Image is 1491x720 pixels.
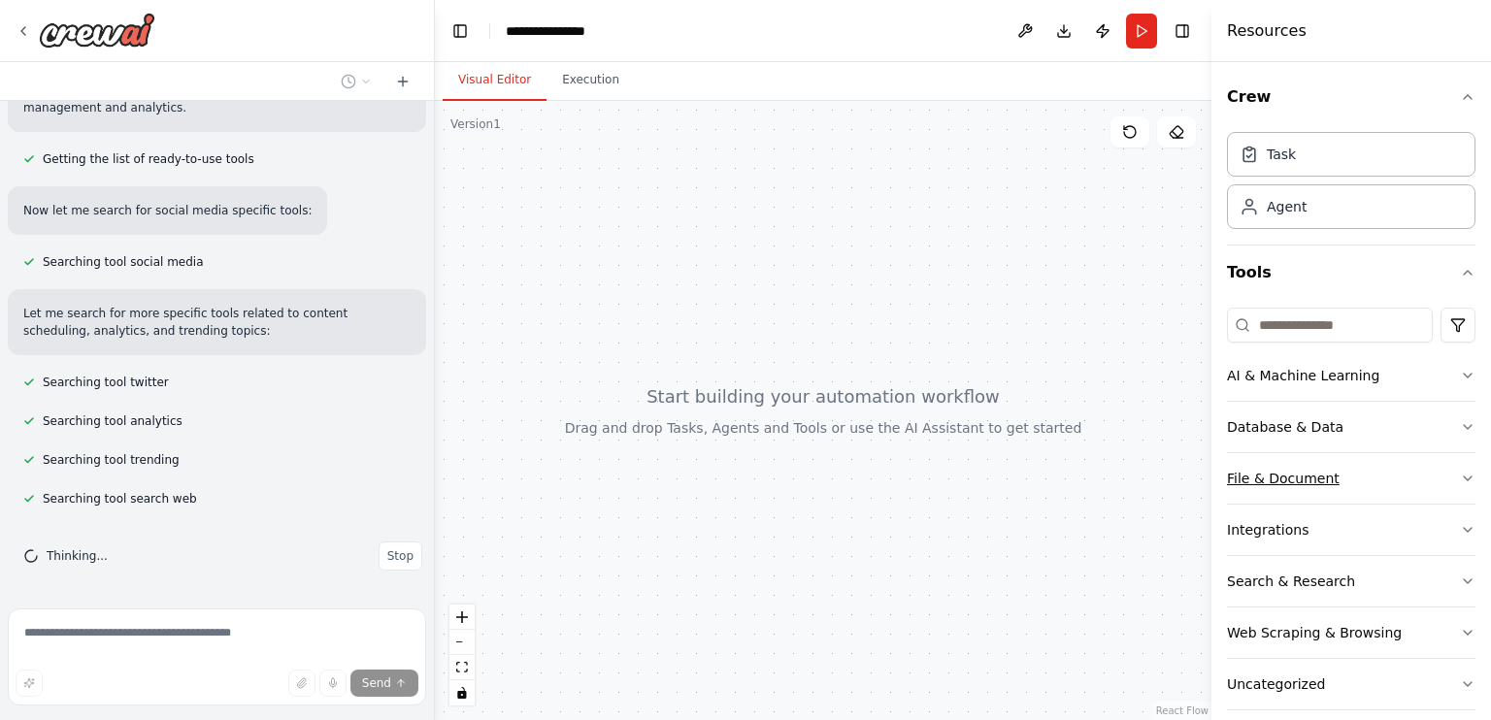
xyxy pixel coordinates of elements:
[1267,197,1307,216] div: Agent
[39,13,155,48] img: Logo
[1227,674,1325,694] div: Uncategorized
[16,670,43,697] button: Improve this prompt
[47,548,108,564] span: Thinking...
[1227,366,1379,385] div: AI & Machine Learning
[288,670,315,697] button: Upload files
[379,541,422,571] button: Stop
[1227,572,1355,591] div: Search & Research
[447,17,474,45] button: Hide left sidebar
[333,70,380,93] button: Switch to previous chat
[1227,245,1475,300] button: Tools
[1227,505,1475,555] button: Integrations
[1227,417,1343,437] div: Database & Data
[1227,623,1402,642] div: Web Scraping & Browsing
[43,151,254,167] span: Getting the list of ready-to-use tools
[1227,124,1475,245] div: Crew
[449,605,475,705] div: React Flow controls
[1169,17,1196,45] button: Hide right sidebar
[449,655,475,680] button: fit view
[1227,19,1307,43] h4: Resources
[387,70,418,93] button: Start a new chat
[1227,350,1475,401] button: AI & Machine Learning
[1227,453,1475,504] button: File & Document
[1267,145,1296,164] div: Task
[443,60,547,101] button: Visual Editor
[449,630,475,655] button: zoom out
[43,375,169,390] span: Searching tool twitter
[547,60,635,101] button: Execution
[43,452,180,468] span: Searching tool trending
[387,548,414,564] span: Stop
[1227,469,1340,488] div: File & Document
[1227,402,1475,452] button: Database & Data
[319,670,347,697] button: Click to speak your automation idea
[1227,607,1475,658] button: Web Scraping & Browsing
[43,491,197,507] span: Searching tool search web
[449,680,475,705] button: toggle interactivity
[43,413,182,429] span: Searching tool analytics
[350,670,418,697] button: Send
[1156,705,1209,716] a: React Flow attribution
[1227,556,1475,606] button: Search & Research
[449,605,475,630] button: zoom in
[450,116,501,132] div: Version 1
[1227,70,1475,124] button: Crew
[43,254,204,270] span: Searching tool social media
[1227,659,1475,709] button: Uncategorized
[506,21,603,41] nav: breadcrumb
[23,202,312,219] p: Now let me search for social media specific tools:
[23,305,411,340] p: Let me search for more specific tools related to content scheduling, analytics, and trending topics:
[362,675,391,691] span: Send
[1227,520,1309,540] div: Integrations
